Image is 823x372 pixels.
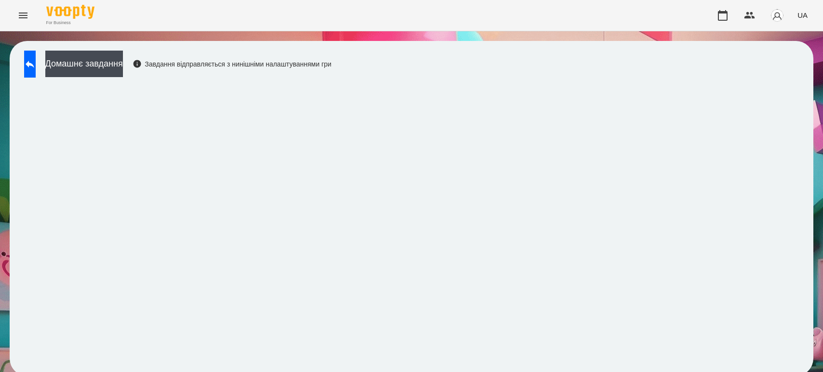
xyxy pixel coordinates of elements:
img: avatar_s.png [770,9,784,22]
span: For Business [46,20,94,26]
button: Menu [12,4,35,27]
button: UA [794,6,811,24]
div: Завдання відправляється з нинішніми налаштуваннями гри [133,59,332,69]
button: Домашнє завдання [45,51,123,77]
span: UA [797,10,808,20]
img: Voopty Logo [46,5,94,19]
